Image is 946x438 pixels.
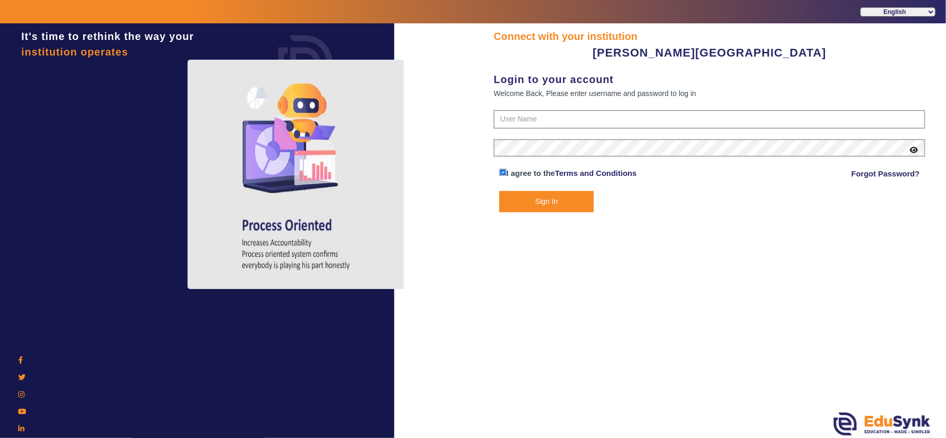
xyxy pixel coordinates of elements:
img: login4.png [188,60,406,289]
img: login.png [267,23,344,101]
span: I agree to the [507,169,555,177]
button: Sign In [499,191,594,212]
div: Welcome Back, Please enter username and password to log in [494,87,925,100]
input: User Name [494,110,925,129]
a: Forgot Password? [851,168,920,180]
span: institution operates [21,46,128,58]
span: It's time to rethink the way your [21,31,194,42]
div: Login to your account [494,72,925,87]
div: Connect with your institution [494,29,925,44]
div: [PERSON_NAME][GEOGRAPHIC_DATA] [494,44,925,61]
a: Terms and Conditions [555,169,636,177]
img: edusynk.png [834,413,930,435]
